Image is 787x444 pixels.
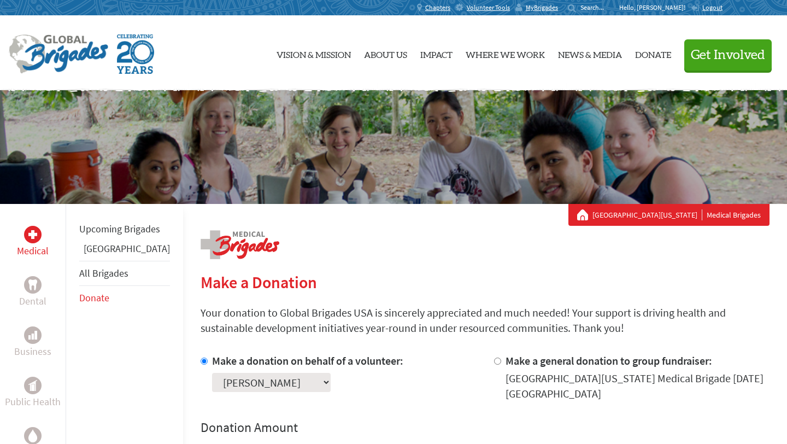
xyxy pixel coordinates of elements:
p: Public Health [5,394,61,410]
a: Impact [420,25,453,81]
img: Dental [28,279,37,290]
div: Medical [24,226,42,243]
p: Medical [17,243,49,259]
img: Medical [28,230,37,239]
div: Medical Brigades [577,209,761,220]
li: Upcoming Brigades [79,217,170,241]
p: Business [14,344,51,359]
img: Global Brigades Celebrating 20 Years [117,34,154,74]
a: About Us [364,25,407,81]
div: Business [24,326,42,344]
a: Where We Work [466,25,545,81]
a: DentalDental [19,276,46,309]
a: Public HealthPublic Health [5,377,61,410]
img: Public Health [28,380,37,391]
p: Hello, [PERSON_NAME]! [619,3,691,12]
img: Business [28,331,37,340]
a: Donate [635,25,671,81]
img: logo-medical.png [201,230,279,259]
a: All Brigades [79,267,128,279]
label: Make a donation on behalf of a volunteer: [212,354,403,367]
span: MyBrigades [526,3,558,12]
li: Donate [79,286,170,310]
h2: Make a Donation [201,272,770,292]
a: MedicalMedical [17,226,49,259]
a: Upcoming Brigades [79,223,160,235]
span: Get Involved [691,49,765,62]
div: Dental [24,276,42,294]
p: Your donation to Global Brigades USA is sincerely appreciated and much needed! Your support is dr... [201,305,770,336]
li: Panama [79,241,170,261]
span: Logout [702,3,723,11]
a: [GEOGRAPHIC_DATA] [84,242,170,255]
a: News & Media [558,25,622,81]
div: Public Health [24,377,42,394]
button: Get Involved [684,39,772,71]
input: Search... [580,3,612,11]
a: Vision & Mission [277,25,351,81]
div: [GEOGRAPHIC_DATA][US_STATE] Medical Brigade [DATE] [GEOGRAPHIC_DATA] [506,371,770,401]
img: Water [28,429,37,442]
span: Chapters [425,3,450,12]
label: Make a general donation to group fundraiser: [506,354,712,367]
img: Global Brigades Logo [9,34,108,74]
p: Dental [19,294,46,309]
a: BusinessBusiness [14,326,51,359]
h4: Donation Amount [201,419,770,436]
a: Logout [691,3,723,12]
span: Volunteer Tools [467,3,510,12]
a: [GEOGRAPHIC_DATA][US_STATE] [592,209,702,220]
a: Donate [79,291,109,304]
li: All Brigades [79,261,170,286]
